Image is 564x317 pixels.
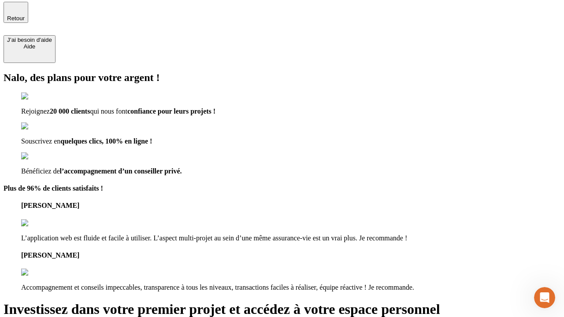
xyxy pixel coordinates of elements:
[7,43,52,50] div: Aide
[21,269,65,276] img: reviews stars
[4,35,56,63] button: J’ai besoin d'aideAide
[21,284,560,291] p: Accompagnement et conseils impeccables, transparence à tous les niveaux, transactions faciles à r...
[7,37,52,43] div: J’ai besoin d'aide
[50,107,90,115] span: 20 000 clients
[60,167,182,175] span: l’accompagnement d’un conseiller privé.
[21,137,60,145] span: Souscrivez en
[21,202,560,210] h4: [PERSON_NAME]
[21,219,65,227] img: reviews stars
[21,234,560,242] p: L’application web est fluide et facile à utiliser. L’aspect multi-projet au sein d’une même assur...
[4,184,560,192] h4: Plus de 96% de clients satisfaits !
[4,72,560,84] h2: Nalo, des plans pour votre argent !
[21,152,59,160] img: checkmark
[21,92,59,100] img: checkmark
[90,107,127,115] span: qui nous font
[21,122,59,130] img: checkmark
[21,107,50,115] span: Rejoignez
[127,107,215,115] span: confiance pour leurs projets !
[60,137,152,145] span: quelques clics, 100% en ligne !
[21,251,560,259] h4: [PERSON_NAME]
[534,287,555,308] iframe: Intercom live chat
[7,15,25,22] span: Retour
[21,167,60,175] span: Bénéficiez de
[4,2,28,23] button: Retour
